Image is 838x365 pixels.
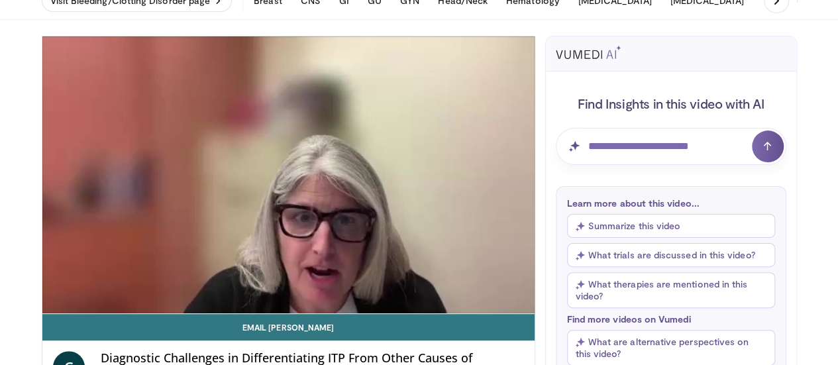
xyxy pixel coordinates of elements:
[556,95,786,112] h4: Find Insights in this video with AI
[42,314,535,340] a: Email [PERSON_NAME]
[567,197,775,209] p: Learn more about this video...
[567,272,775,308] button: What therapies are mentioned in this video?
[556,46,621,59] img: vumedi-ai-logo.svg
[567,313,775,325] p: Find more videos on Vumedi
[567,243,775,267] button: What trials are discussed in this video?
[567,214,775,238] button: Summarize this video
[42,36,535,314] video-js: Video Player
[556,128,786,165] input: Question for AI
